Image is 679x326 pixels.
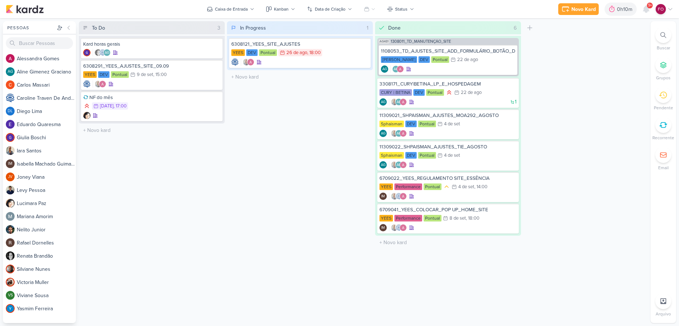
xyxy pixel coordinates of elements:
[100,104,113,109] div: [DATE]
[379,161,387,168] div: Aline Gimenez Graciano
[379,193,387,200] div: Isabella Machado Guimarães
[17,68,76,76] div: A l i n e G i m e n e z G r a c i a n o
[515,99,517,105] span: 1
[8,293,13,297] p: VS
[364,24,371,32] div: 1
[94,80,102,88] img: Iara Santos
[381,226,385,230] p: IM
[571,5,596,13] div: Novo Kard
[153,72,167,77] div: , 15:00
[395,130,402,137] div: Aline Gimenez Graciano
[400,130,407,137] img: Alessandra Gomes
[286,50,307,55] div: 26 de ago
[379,144,517,150] div: 11309022_SHPAISMAN_AJUSTES_TIE_AGOSTO
[397,101,401,104] p: AG
[93,80,106,88] div: Colaboradores: Iara Santos, Alessandra Gomes
[6,107,15,115] div: Diego Lima
[381,195,385,198] p: IM
[379,175,517,182] div: 6709022_YEES_REGULAMENTO SITE_ESSÊNCIA
[8,109,13,113] p: DL
[379,224,387,231] div: Isabella Machado Guimarães
[381,163,386,167] p: AG
[418,56,430,63] div: DEV
[381,48,515,54] div: 1108053_TD_AJUSTES_SITE_ADD_FORMULÁRIO_BOTÃO_DOWNLOAD
[391,161,398,168] img: Iara Santos
[94,49,102,56] img: Renata Brandão
[395,224,402,231] img: Caroline Traven De Andrade
[400,193,407,200] img: Alessandra Gomes
[654,105,673,111] p: Pendente
[379,215,393,221] div: YEES
[443,183,450,190] div: Prioridade Média
[397,132,401,136] p: AG
[397,163,401,167] p: AG
[389,193,407,200] div: Colaboradores: Iara Santos, Caroline Traven De Andrade, Alessandra Gomes
[431,56,449,63] div: Pontual
[381,56,417,63] div: [PERSON_NAME]
[400,224,407,231] img: Alessandra Gomes
[17,226,76,234] div: N e l i t o J u n i o r
[381,101,386,104] p: AG
[17,186,76,194] div: L e v y P e s s o a
[17,121,76,128] div: E d u a r d o Q u a r e s m a
[17,173,76,181] div: J o n e y V i a n a
[461,90,482,95] div: 22 de ago
[458,185,474,189] div: 4 de set
[231,49,245,56] div: YEES
[658,6,664,12] p: FO
[17,94,76,102] div: C a r o l i n e T r a v e n D e A n d r a d e
[418,152,436,159] div: Pontual
[656,75,671,81] p: Grupos
[405,121,417,127] div: DEV
[17,200,76,207] div: L u c i m a r a P a z
[83,80,90,88] img: Caroline Traven De Andrade
[6,291,15,300] div: Viviane Sousa
[656,4,666,14] div: Fabio Oliveira
[241,58,254,66] div: Colaboradores: Iara Santos, Alessandra Gomes
[652,134,674,141] p: Recorrente
[379,183,393,190] div: YEES
[6,199,15,208] img: Lucimara Paz
[6,54,15,63] img: Alessandra Gomes
[395,193,402,200] img: Caroline Traven De Andrade
[17,278,76,286] div: V i c t o r i a M u l l e r
[259,49,277,56] div: Pontual
[243,58,250,66] img: Iara Santos
[445,89,453,96] div: Prioridade Alta
[228,72,371,82] input: + Novo kard
[558,3,599,15] button: Novo Kard
[17,81,76,89] div: C a r l o s M a s s a r i
[17,107,76,115] div: D i e g o L i m a
[394,68,398,71] p: AG
[6,225,15,234] img: Nelito Junior
[379,206,517,213] div: 6709041_YEES_COLOCAR_POP UP_HOME_SITE
[395,98,402,106] div: Aline Gimenez Graciano
[111,71,129,78] div: Pontual
[390,65,404,73] div: Colaboradores: Aline Gimenez Graciano, Alessandra Gomes
[17,55,76,62] div: A l e s s a n d r a G o m e s
[657,45,670,51] p: Buscar
[379,81,517,87] div: 3308171_CURY|BETINA_LP_E_HOSPEDAGEM
[105,51,109,55] p: AG
[389,224,407,231] div: Colaboradores: Iara Santos, Caroline Traven De Andrade, Alessandra Gomes
[379,39,389,43] span: AG481
[6,212,15,221] img: Mariana Amorim
[17,213,76,220] div: M a r i a n a A m o r i m
[6,173,15,181] div: Joney Viana
[83,94,220,101] div: NF do mês
[8,175,12,179] p: JV
[444,122,460,126] div: 4 de set
[6,304,15,313] img: Yasmim Ferreira
[617,5,634,13] div: 0h10m
[83,49,90,56] div: Criador(a): Giulia Boschi
[394,183,422,190] div: Performance
[231,58,239,66] img: Caroline Traven De Andrade
[391,130,398,137] img: Iara Santos
[6,133,15,142] img: Giulia Boschi
[379,152,404,159] div: Sphaisman
[6,5,44,14] img: kardz.app
[648,3,652,8] span: 9+
[231,41,369,48] div: 6308121_YEES_SITE_AJUSTES
[17,239,76,247] div: R a f a e l D o r n e l l e s
[17,160,76,168] div: I s a b e l l a M a c h a d o G u i m a r ã e s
